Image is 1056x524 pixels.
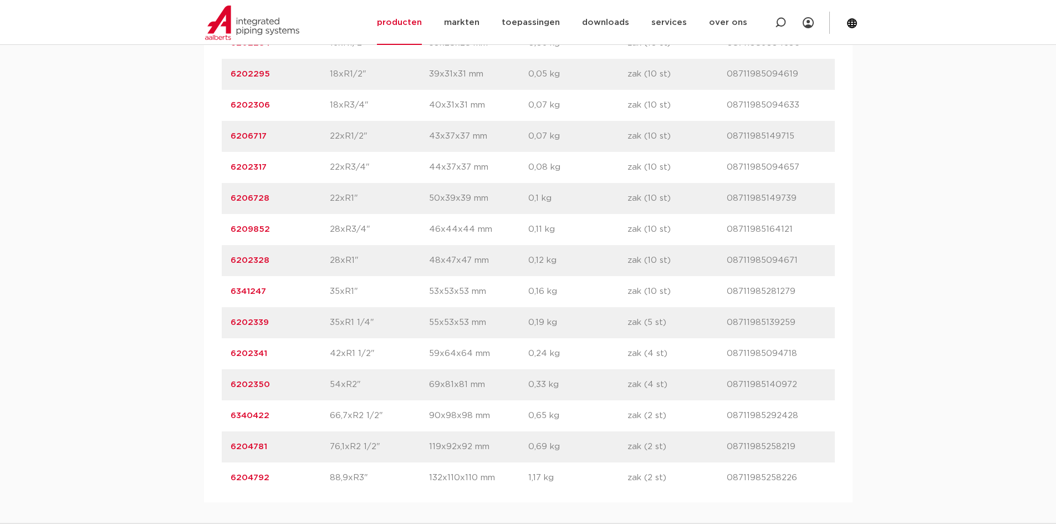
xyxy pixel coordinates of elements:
a: 6202295 [231,70,270,78]
p: zak (10 st) [628,99,727,112]
a: 6202328 [231,256,269,264]
p: 39x31x31 mm [429,68,528,81]
p: zak (10 st) [628,68,727,81]
a: 6206717 [231,132,267,140]
p: 43x37x37 mm [429,130,528,143]
p: 08711985258219 [727,440,826,454]
p: zak (10 st) [628,192,727,205]
p: 88,9xR3" [330,471,429,485]
a: 6340422 [231,411,269,420]
p: 76,1xR2 1/2" [330,440,429,454]
p: 08711985164121 [727,223,826,236]
p: 0,69 kg [528,440,628,454]
p: 42xR1 1/2" [330,347,429,360]
p: 0,11 kg [528,223,628,236]
a: 6202306 [231,101,270,109]
p: 28xR3/4" [330,223,429,236]
a: 6202339 [231,318,269,327]
p: 90x98x98 mm [429,409,528,423]
p: zak (10 st) [628,223,727,236]
p: 0,12 kg [528,254,628,267]
p: 08711985281279 [727,285,826,298]
p: 08711985094633 [727,99,826,112]
a: 6204781 [231,442,267,451]
p: 22xR1/2" [330,130,429,143]
p: 18xR3/4" [330,99,429,112]
p: 44x37x37 mm [429,161,528,174]
a: 6209852 [231,225,270,233]
p: zak (10 st) [628,130,727,143]
p: 08711985094671 [727,254,826,267]
a: 6202317 [231,163,267,171]
p: zak (5 st) [628,316,727,329]
p: 0,1 kg [528,192,628,205]
p: 55x53x53 mm [429,316,528,329]
a: 6341247 [231,287,266,296]
a: 6206728 [231,194,269,202]
p: 08711985094718 [727,347,826,360]
a: 6202350 [231,380,270,389]
p: 08711985094619 [727,68,826,81]
p: 0,05 kg [528,68,628,81]
p: 40x31x31 mm [429,99,528,112]
p: 18xR1/2" [330,68,429,81]
p: 08711985149739 [727,192,826,205]
a: 6204792 [231,474,269,482]
p: 35xR1 1/4" [330,316,429,329]
p: 08711985139259 [727,316,826,329]
p: zak (10 st) [628,254,727,267]
a: 6202341 [231,349,267,358]
p: 132x110x110 mm [429,471,528,485]
p: 53x53x53 mm [429,285,528,298]
p: 08711985149715 [727,130,826,143]
p: zak (10 st) [628,285,727,298]
p: zak (2 st) [628,440,727,454]
p: 0,07 kg [528,130,628,143]
p: 0,16 kg [528,285,628,298]
p: 22xR1" [330,192,429,205]
p: 0,65 kg [528,409,628,423]
p: 54xR2" [330,378,429,391]
p: 0,24 kg [528,347,628,360]
p: zak (2 st) [628,471,727,485]
p: 66,7xR2 1/2" [330,409,429,423]
p: 50x39x39 mm [429,192,528,205]
p: 48x47x47 mm [429,254,528,267]
p: 119x92x92 mm [429,440,528,454]
p: zak (2 st) [628,409,727,423]
p: 0,07 kg [528,99,628,112]
p: 59x64x64 mm [429,347,528,360]
p: 0,33 kg [528,378,628,391]
p: 22xR3/4" [330,161,429,174]
p: 1,17 kg [528,471,628,485]
p: 08711985292428 [727,409,826,423]
p: 35xR1" [330,285,429,298]
p: 28xR1" [330,254,429,267]
p: 69x81x81 mm [429,378,528,391]
p: 08711985094657 [727,161,826,174]
p: zak (10 st) [628,161,727,174]
p: zak (4 st) [628,378,727,391]
p: 08711985140972 [727,378,826,391]
p: zak (4 st) [628,347,727,360]
p: 46x44x44 mm [429,223,528,236]
p: 08711985258226 [727,471,826,485]
p: 0,08 kg [528,161,628,174]
p: 0,19 kg [528,316,628,329]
